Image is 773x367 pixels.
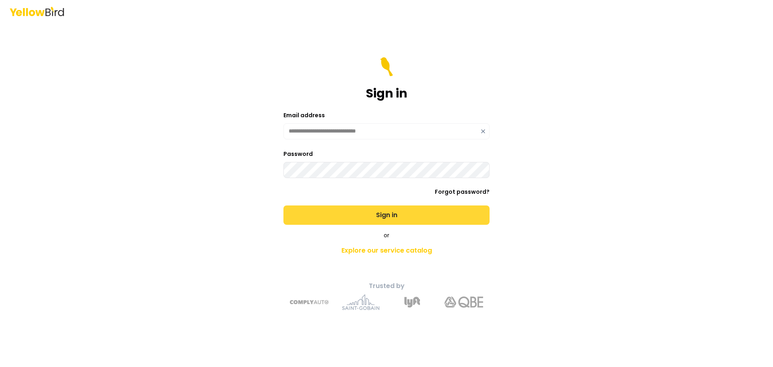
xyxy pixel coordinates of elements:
[283,205,490,225] button: Sign in
[384,231,389,239] span: or
[435,188,490,196] a: Forgot password?
[283,150,313,158] label: Password
[245,281,528,291] p: Trusted by
[366,86,407,101] h1: Sign in
[245,243,528,259] a: Explore our service catalog
[283,111,325,119] label: Email address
